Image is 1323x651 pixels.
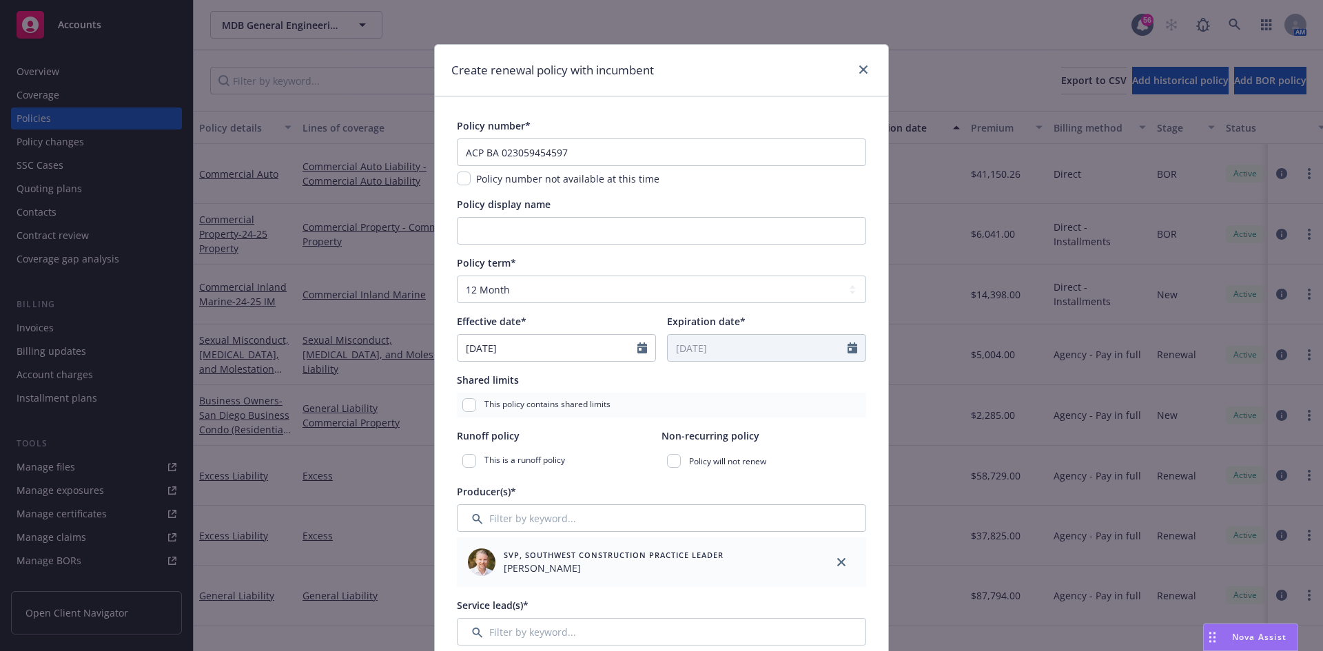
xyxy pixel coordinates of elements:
[457,504,866,532] input: Filter by keyword...
[476,172,659,185] span: Policy number not available at this time
[667,315,746,328] span: Expiration date*
[457,618,866,645] input: Filter by keyword...
[457,198,551,211] span: Policy display name
[848,342,857,353] svg: Calendar
[451,61,654,79] h1: Create renewal policy with incumbent
[457,599,529,612] span: Service lead(s)*
[468,548,495,576] img: employee photo
[457,119,531,132] span: Policy number*
[1204,624,1221,650] div: Drag to move
[661,429,759,442] span: Non-recurring policy
[833,554,850,570] a: close
[504,561,724,575] span: [PERSON_NAME]
[457,315,526,328] span: Effective date*
[457,485,516,498] span: Producer(s)*
[457,393,866,417] div: This policy contains shared limits
[457,448,661,473] div: This is a runoff policy
[637,342,647,353] svg: Calendar
[504,549,724,561] span: SVP, Southwest Construction Practice Leader
[855,61,872,78] a: close
[457,256,516,269] span: Policy term*
[457,429,520,442] span: Runoff policy
[1232,631,1286,643] span: Nova Assist
[1203,623,1298,651] button: Nova Assist
[458,335,637,361] input: MM/DD/YYYY
[661,448,866,473] div: Policy will not renew
[668,335,848,361] input: MM/DD/YYYY
[457,373,519,386] span: Shared limits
